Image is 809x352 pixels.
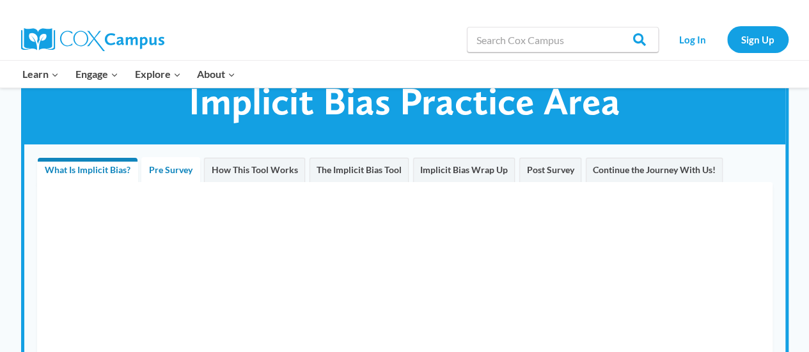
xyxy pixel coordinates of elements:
[309,157,409,183] a: The Implicit Bias Tool
[37,157,138,183] a: What Is Implicit Bias?
[519,157,581,183] a: Post Survey
[593,164,716,175] span: Continue the Journey With Us!
[15,61,68,88] button: Child menu of Learn
[467,27,659,52] input: Search Cox Campus
[585,157,723,183] a: Continue the Journey With Us!
[127,61,189,88] button: Child menu of Explore
[727,26,789,52] a: Sign Up
[203,157,305,183] a: How This Tool Works
[189,78,620,124] span: Implicit Bias Practice Area
[665,26,789,52] nav: Secondary Navigation
[412,157,515,183] a: Implicit Bias Wrap Up
[149,164,192,175] span: Pre Survey
[15,61,244,88] nav: Primary Navigation
[21,28,164,51] img: Cox Campus
[67,61,127,88] button: Child menu of Engage
[189,61,244,88] button: Child menu of About
[527,164,574,175] span: Post Survey
[141,157,200,183] a: Pre Survey
[420,164,508,175] span: Implicit Bias Wrap Up
[211,164,297,175] span: How This Tool Works
[45,164,130,175] span: What Is Implicit Bias?
[317,164,402,175] span: The Implicit Bias Tool
[665,26,721,52] a: Log In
